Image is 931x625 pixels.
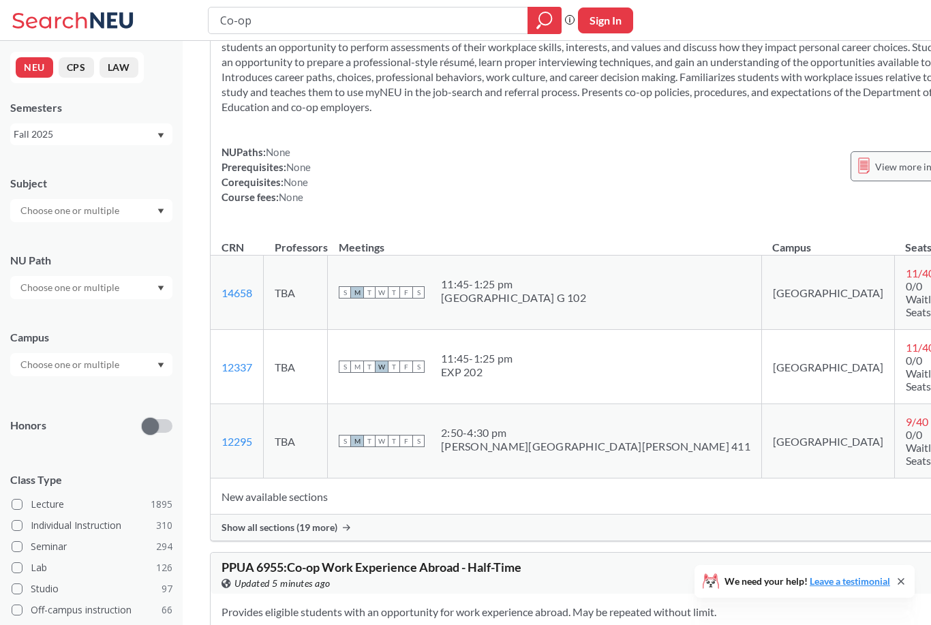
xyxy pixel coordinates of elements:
svg: Dropdown arrow [157,286,164,291]
span: T [388,435,400,447]
span: T [388,361,400,373]
svg: Dropdown arrow [157,209,164,214]
div: Campus [10,330,172,345]
td: TBA [264,256,328,330]
div: 11:45 - 1:25 pm [441,277,586,291]
td: TBA [264,330,328,404]
button: CPS [59,57,94,78]
span: F [400,435,412,447]
th: Professors [264,226,328,256]
div: NU Path [10,253,172,268]
input: Choose one or multiple [14,279,128,296]
label: Studio [12,580,172,598]
div: EXP 202 [441,365,513,379]
svg: Dropdown arrow [157,133,164,138]
span: T [363,286,376,299]
span: Show all sections (19 more) [222,521,337,534]
span: W [376,286,388,299]
a: 14658 [222,286,252,299]
td: [GEOGRAPHIC_DATA] [761,330,894,404]
td: [GEOGRAPHIC_DATA] [761,404,894,478]
span: S [339,361,351,373]
td: TBA [264,404,328,478]
span: 1895 [151,497,172,512]
span: None [279,191,303,203]
input: Class, professor, course number, "phrase" [219,9,518,32]
div: Dropdown arrow [10,199,172,222]
span: W [376,435,388,447]
input: Choose one or multiple [14,356,128,373]
span: S [339,435,351,447]
label: Seminar [12,538,172,555]
span: S [412,361,425,373]
span: T [363,435,376,447]
button: Sign In [578,7,633,33]
th: Campus [761,226,894,256]
span: 66 [162,603,172,618]
span: T [388,286,400,299]
div: [GEOGRAPHIC_DATA] G 102 [441,291,586,305]
label: Individual Instruction [12,517,172,534]
div: NUPaths: Prerequisites: Corequisites: Course fees: [222,144,311,204]
label: Lab [12,559,172,577]
span: None [284,176,308,188]
div: Fall 2025Dropdown arrow [10,123,172,145]
div: Semesters [10,100,172,115]
span: M [351,361,363,373]
div: Subject [10,176,172,191]
div: Fall 2025 [14,127,156,142]
div: Dropdown arrow [10,353,172,376]
th: Meetings [328,226,762,256]
span: Updated 5 minutes ago [234,576,331,591]
span: W [376,361,388,373]
span: S [412,286,425,299]
span: We need your help! [724,577,890,586]
button: NEU [16,57,53,78]
div: Dropdown arrow [10,276,172,299]
input: Choose one or multiple [14,202,128,219]
p: Honors [10,418,46,433]
svg: magnifying glass [536,11,553,30]
span: 126 [156,560,172,575]
span: 97 [162,581,172,596]
a: 12295 [222,435,252,448]
span: F [400,286,412,299]
span: S [412,435,425,447]
a: Leave a testimonial [810,575,890,587]
a: 12337 [222,361,252,374]
span: None [266,146,290,158]
span: M [351,286,363,299]
label: Off-campus instruction [12,601,172,619]
div: CRN [222,240,244,255]
span: F [400,361,412,373]
label: Lecture [12,496,172,513]
span: None [286,161,311,173]
span: Class Type [10,472,172,487]
svg: Dropdown arrow [157,363,164,368]
span: 310 [156,518,172,533]
div: 11:45 - 1:25 pm [441,352,513,365]
span: 294 [156,539,172,554]
span: PPUA 6955 : Co-op Work Experience Abroad - Half-Time [222,560,521,575]
div: [PERSON_NAME][GEOGRAPHIC_DATA][PERSON_NAME] 411 [441,440,750,453]
div: magnifying glass [528,7,562,34]
span: T [363,361,376,373]
td: [GEOGRAPHIC_DATA] [761,256,894,330]
span: 9 / 40 [906,415,928,428]
button: LAW [100,57,138,78]
div: 2:50 - 4:30 pm [441,426,750,440]
span: M [351,435,363,447]
span: S [339,286,351,299]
